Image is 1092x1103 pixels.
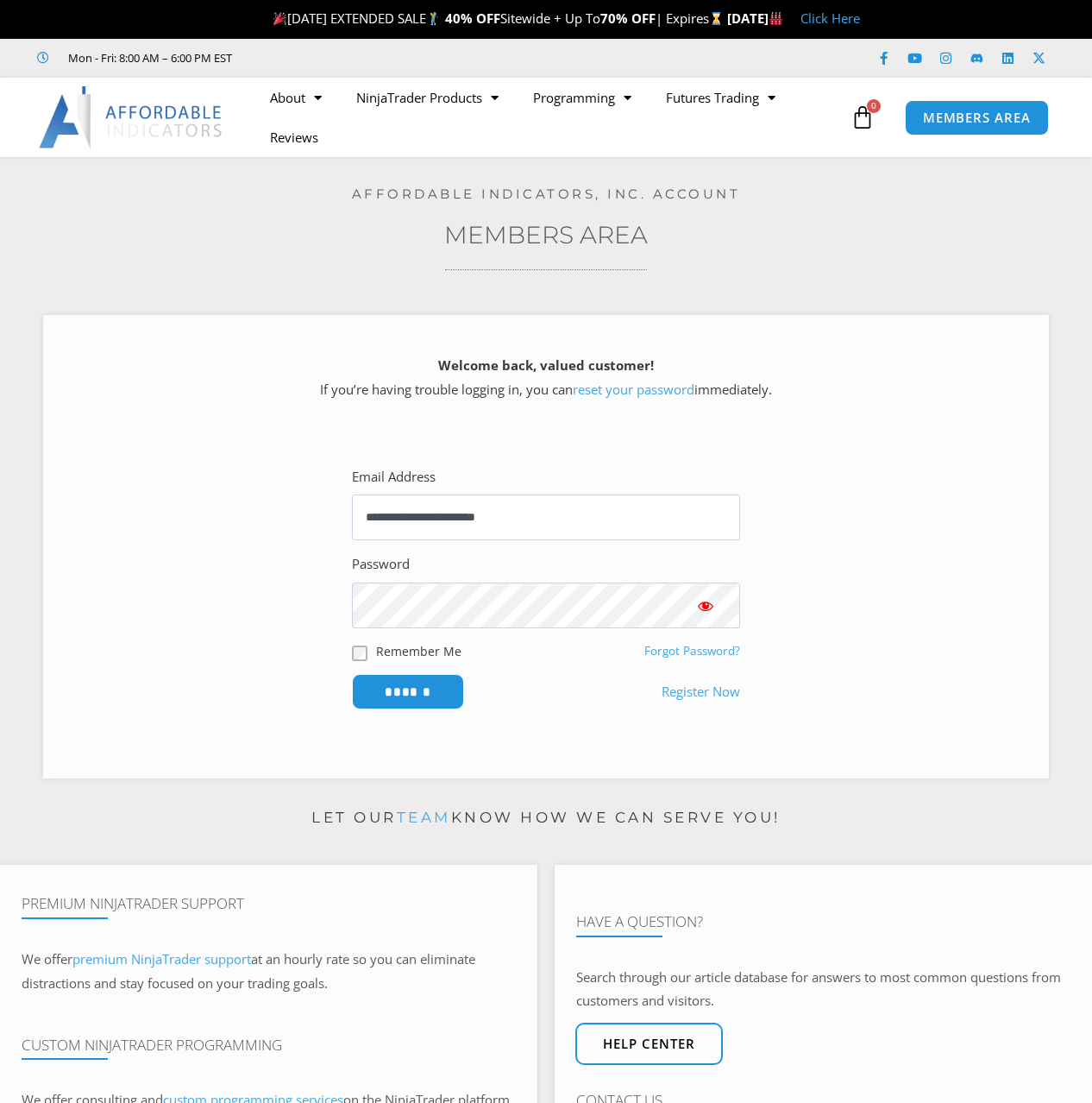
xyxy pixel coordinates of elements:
[867,99,881,113] span: 0
[253,78,339,117] a: About
[644,643,740,659] a: Forgot Password?
[64,47,232,68] span: Mon - Fri: 8:00 AM – 6:00 PM EST
[575,1023,723,1065] a: Help center
[445,9,500,27] strong: 40% OFF
[516,78,649,117] a: Programming
[73,354,1019,402] p: If you’re having trouble logging in, you can immediately.
[649,78,793,117] a: Futures Trading
[600,9,656,27] strong: 70% OFF
[22,950,475,992] span: at an hourly rate so you can eliminate distractions and stay focused on your trading goals.
[769,12,782,25] img: 🏭
[22,1037,516,1054] h4: Custom NinjaTrader Programming
[825,92,901,142] a: 0
[273,12,286,25] img: 🎉
[923,111,1031,124] span: MEMBERS AREA
[352,465,436,489] label: Email Address
[444,220,648,249] a: Members Area
[727,9,783,27] strong: [DATE]
[352,186,741,202] a: Affordable Indicators, Inc. Account
[22,950,72,967] span: We offer
[72,950,251,967] a: premium NinjaTrader support
[397,809,451,826] a: team
[427,12,440,25] img: 🏌️‍♂️
[573,381,694,398] a: reset your password
[253,117,336,157] a: Reviews
[269,9,726,27] span: [DATE] EXTENDED SALE Sitewide + Up To | Expires
[710,12,723,25] img: ⌛
[376,642,461,660] label: Remember Me
[438,356,654,374] strong: Welcome back, valued customer!
[800,9,860,27] a: Click Here
[339,78,516,117] a: NinjaTrader Products
[256,49,515,66] iframe: Customer reviews powered by Trustpilot
[576,913,1070,930] h4: Have A Question?
[22,895,516,912] h4: Premium NinjaTrader Support
[671,583,740,628] button: Show password
[603,1037,695,1050] span: Help center
[352,552,410,577] label: Password
[905,100,1049,136] a: MEMBERS AREA
[253,78,847,157] nav: Menu
[576,966,1070,1014] p: Search through our article database for answers to most common questions from customers and visit...
[39,86,224,148] img: LogoAI | Affordable Indicators – NinjaTrader
[662,680,740,704] a: Register Now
